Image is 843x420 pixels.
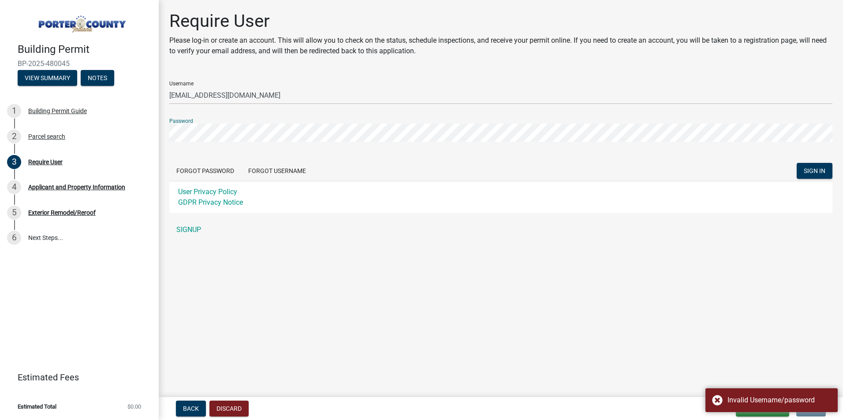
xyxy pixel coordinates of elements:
div: 4 [7,180,21,194]
div: 2 [7,129,21,144]
div: Exterior Remodel/Reroof [28,210,96,216]
a: Estimated Fees [7,368,145,386]
wm-modal-confirm: Notes [81,75,114,82]
button: Back [176,401,206,416]
h1: Require User [169,11,832,32]
span: $0.00 [127,404,141,409]
div: Require User [28,159,63,165]
div: Invalid Username/password [727,395,831,405]
p: Please log-in or create an account. This will allow you to check on the status, schedule inspecti... [169,35,832,56]
button: SIGN IN [797,163,832,179]
span: BP-2025-480045 [18,59,141,68]
span: SIGN IN [804,167,825,174]
div: Applicant and Property Information [28,184,125,190]
img: Porter County, Indiana [18,9,145,34]
a: User Privacy Policy [178,188,237,196]
button: Notes [81,70,114,86]
a: SIGNUP [169,221,832,239]
div: 1 [7,104,21,118]
button: View Summary [18,70,77,86]
a: GDPR Privacy Notice [178,198,243,206]
div: 5 [7,206,21,220]
button: Discard [209,401,249,416]
button: Forgot Username [241,163,313,179]
span: Back [183,405,199,412]
span: Estimated Total [18,404,56,409]
div: 3 [7,155,21,169]
div: Parcel search [28,133,65,140]
h4: Building Permit [18,43,152,56]
div: 6 [7,231,21,245]
wm-modal-confirm: Summary [18,75,77,82]
button: Forgot Password [169,163,241,179]
div: Building Permit Guide [28,108,87,114]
